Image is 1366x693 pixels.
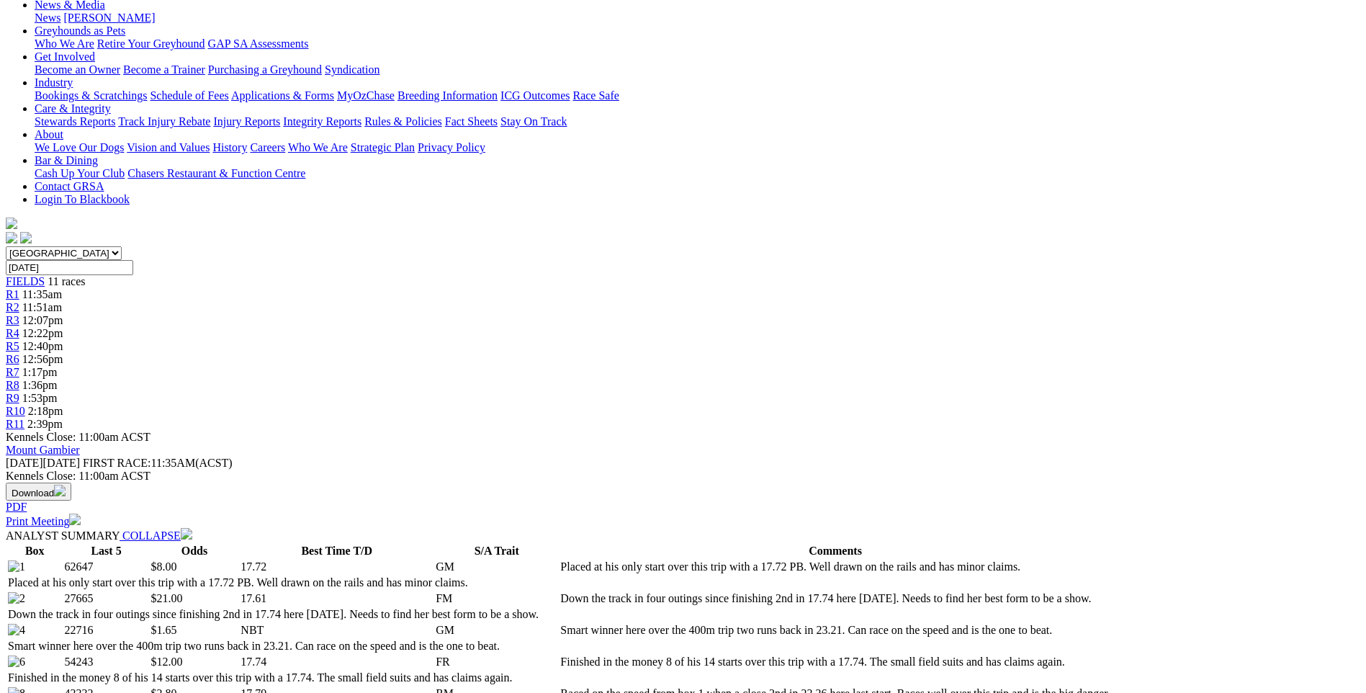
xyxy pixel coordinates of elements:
[6,301,19,313] a: R2
[435,560,558,574] td: GM
[6,288,19,300] a: R1
[35,37,1360,50] div: Greyhounds as Pets
[250,141,285,153] a: Careers
[6,340,19,352] span: R5
[240,544,433,558] th: Best Time T/D
[240,655,433,669] td: 17.74
[6,366,19,378] a: R7
[500,115,567,128] a: Stay On Track
[27,418,63,430] span: 2:39pm
[7,576,558,590] td: Placed at his only start over this trip with a 17.72 PB. Well drawn on the rails and has minor cl...
[35,63,1360,76] div: Get Involved
[8,656,25,669] img: 6
[22,301,62,313] span: 11:51am
[22,314,63,326] span: 12:07pm
[151,592,183,604] span: $21.00
[7,607,558,622] td: Down the track in four outings since finishing 2nd in 17.74 here [DATE]. Needs to find her best f...
[397,89,498,102] a: Breeding Information
[418,141,485,153] a: Privacy Policy
[35,63,120,76] a: Become an Owner
[6,392,19,404] a: R9
[35,154,98,166] a: Bar & Dining
[240,591,433,606] td: 17.61
[6,405,25,417] span: R10
[6,457,43,469] span: [DATE]
[337,89,395,102] a: MyOzChase
[35,102,111,115] a: Care & Integrity
[35,24,125,37] a: Greyhounds as Pets
[7,544,63,558] th: Box
[6,327,19,339] a: R4
[54,485,66,496] img: download.svg
[123,63,205,76] a: Become a Trainer
[435,623,558,638] td: GM
[6,470,1360,483] div: Kennels Close: 11:00am ACST
[560,544,1110,558] th: Comments
[22,366,58,378] span: 1:17pm
[240,623,433,638] td: NBT
[6,483,71,501] button: Download
[150,544,239,558] th: Odds
[6,501,27,513] a: PDF
[22,288,62,300] span: 11:35am
[35,193,130,205] a: Login To Blackbook
[64,655,149,669] td: 54243
[35,37,94,50] a: Who We Are
[500,89,570,102] a: ICG Outcomes
[6,314,19,326] a: R3
[6,457,80,469] span: [DATE]
[6,232,17,243] img: facebook.svg
[35,167,125,179] a: Cash Up Your Club
[48,275,85,287] span: 11 races
[231,89,334,102] a: Applications & Forms
[7,639,558,653] td: Smart winner here over the 400m trip two runs back in 23.21. Can race on the speed and is the one...
[213,115,280,128] a: Injury Reports
[435,591,558,606] td: FM
[6,501,1360,514] div: Download
[22,353,63,365] span: 12:56pm
[35,89,147,102] a: Bookings & Scratchings
[127,141,210,153] a: Vision and Values
[35,76,73,89] a: Industry
[6,353,19,365] a: R6
[6,444,80,456] a: Mount Gambier
[6,379,19,391] a: R8
[150,89,228,102] a: Schedule of Fees
[35,115,1360,128] div: Care & Integrity
[35,141,1360,154] div: About
[35,115,115,128] a: Stewards Reports
[6,431,150,443] span: Kennels Close: 11:00am ACST
[6,418,24,430] a: R11
[22,379,58,391] span: 1:36pm
[69,514,81,525] img: printer.svg
[6,260,133,275] input: Select date
[28,405,63,417] span: 2:18pm
[127,167,305,179] a: Chasers Restaurant & Function Centre
[35,12,1360,24] div: News & Media
[120,529,192,542] a: COLLAPSE
[6,515,81,527] a: Print Meeting
[64,591,149,606] td: 27665
[208,63,322,76] a: Purchasing a Greyhound
[22,327,63,339] span: 12:22pm
[288,141,348,153] a: Who We Are
[560,655,1110,669] td: Finished in the money 8 of his 14 starts over this trip with a 17.74. The small field suits and h...
[22,340,63,352] span: 12:40pm
[97,37,205,50] a: Retire Your Greyhound
[83,457,233,469] span: 11:35AM(ACST)
[325,63,379,76] a: Syndication
[63,12,155,24] a: [PERSON_NAME]
[6,218,17,229] img: logo-grsa-white.png
[212,141,247,153] a: History
[35,141,124,153] a: We Love Our Dogs
[22,392,58,404] span: 1:53pm
[6,275,45,287] a: FIELDS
